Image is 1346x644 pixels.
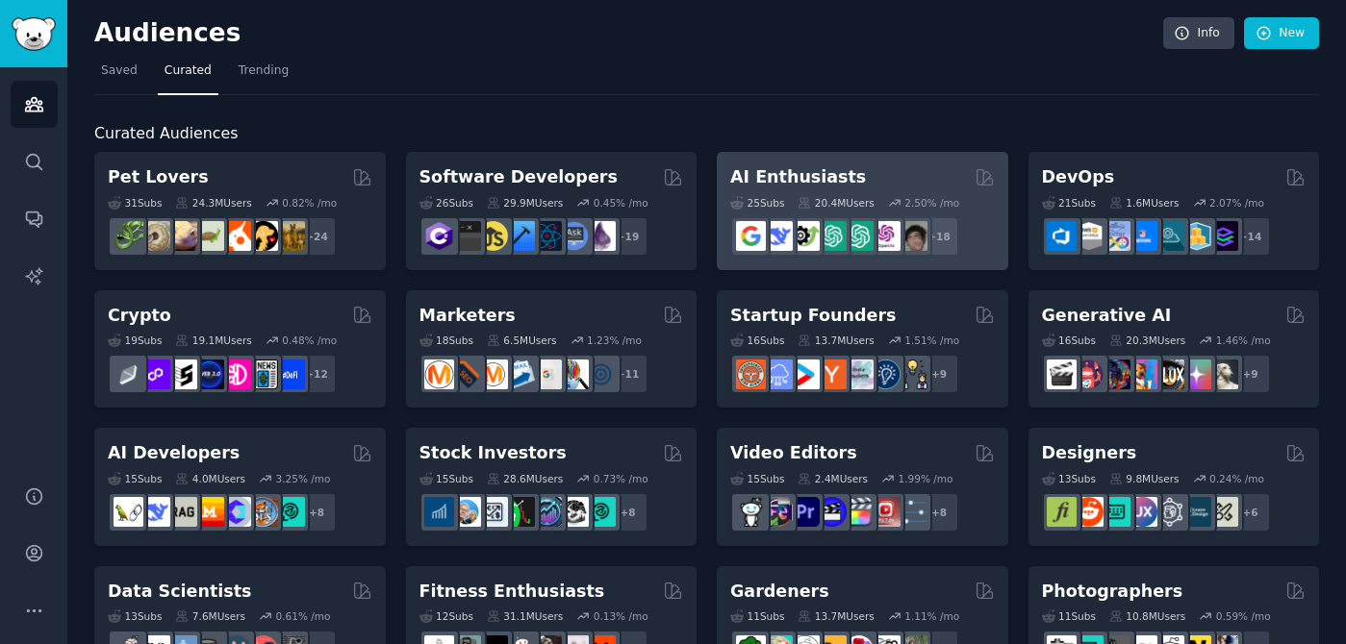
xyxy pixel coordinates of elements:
[1109,334,1185,347] div: 20.3M Users
[1109,196,1180,210] div: 1.6M Users
[1042,196,1096,210] div: 21 Sub s
[899,472,953,485] div: 1.99 % /mo
[94,18,1163,49] h2: Audiences
[798,472,868,485] div: 2.4M Users
[1216,334,1271,347] div: 1.46 % /mo
[586,497,616,527] img: technicalanalysis
[594,472,648,485] div: 0.73 % /mo
[478,221,508,251] img: learnjavascript
[1216,609,1271,623] div: 0.59 % /mo
[532,221,562,251] img: reactnative
[221,221,251,251] img: cockatiel
[871,359,901,389] img: Entrepreneurship
[817,359,847,389] img: ycombinator
[1163,17,1234,50] a: Info
[904,196,959,210] div: 2.50 % /mo
[194,359,224,389] img: web3
[1101,221,1130,251] img: Docker_DevOps
[505,359,535,389] img: Emailmarketing
[898,359,927,389] img: growmybusiness
[1181,221,1211,251] img: aws_cdk
[175,334,251,347] div: 19.1M Users
[194,221,224,251] img: turtle
[790,359,820,389] img: startup
[730,196,784,210] div: 25 Sub s
[175,472,245,485] div: 4.0M Users
[1042,165,1115,189] h2: DevOps
[487,196,563,210] div: 29.9M Users
[419,441,567,465] h2: Stock Investors
[559,221,589,251] img: AskComputerScience
[424,359,454,389] img: content_marketing
[559,497,589,527] img: swingtrading
[1209,196,1264,210] div: 2.07 % /mo
[505,497,535,527] img: Trading
[140,221,170,251] img: ballpython
[730,441,857,465] h2: Video Editors
[730,580,829,604] h2: Gardeners
[1047,497,1077,527] img: typography
[763,359,793,389] img: SaaS
[1128,221,1157,251] img: DevOpsLinks
[1231,216,1271,257] div: + 14
[586,221,616,251] img: elixir
[140,359,170,389] img: 0xPolygon
[587,334,642,347] div: 1.23 % /mo
[763,221,793,251] img: DeepSeek
[108,472,162,485] div: 15 Sub s
[730,304,896,328] h2: Startup Founders
[763,497,793,527] img: editors
[108,304,171,328] h2: Crypto
[419,472,473,485] div: 15 Sub s
[419,304,516,328] h2: Marketers
[919,216,959,257] div: + 18
[1042,472,1096,485] div: 13 Sub s
[871,497,901,527] img: Youtubevideo
[730,165,866,189] h2: AI Enthusiasts
[108,196,162,210] div: 31 Sub s
[904,334,959,347] div: 1.51 % /mo
[451,497,481,527] img: ValueInvesting
[844,221,874,251] img: chatgpt_prompts_
[730,472,784,485] div: 15 Sub s
[276,472,331,485] div: 3.25 % /mo
[419,196,473,210] div: 26 Sub s
[1101,359,1130,389] img: deepdream
[1101,497,1130,527] img: UI_Design
[1042,334,1096,347] div: 16 Sub s
[296,216,337,257] div: + 24
[1042,441,1137,465] h2: Designers
[1074,359,1104,389] img: dalle2
[419,609,473,623] div: 12 Sub s
[898,221,927,251] img: ArtificalIntelligence
[487,609,563,623] div: 31.1M Users
[108,609,162,623] div: 13 Sub s
[1128,497,1157,527] img: UXDesign
[798,196,874,210] div: 20.4M Users
[919,354,959,394] div: + 9
[608,354,648,394] div: + 11
[275,359,305,389] img: defi_
[1155,221,1184,251] img: platformengineering
[451,221,481,251] img: software
[790,221,820,251] img: AItoolsCatalog
[1047,221,1077,251] img: azuredevops
[736,497,766,527] img: gopro
[248,221,278,251] img: PetAdvice
[559,359,589,389] img: MarketingResearch
[248,359,278,389] img: CryptoNews
[798,334,874,347] div: 13.7M Users
[419,580,605,604] h2: Fitness Enthusiasts
[94,122,238,146] span: Curated Audiences
[296,492,337,533] div: + 8
[730,609,784,623] div: 11 Sub s
[1208,497,1238,527] img: UX_Design
[424,221,454,251] img: csharp
[532,497,562,527] img: StocksAndTrading
[904,609,959,623] div: 1.11 % /mo
[221,359,251,389] img: defiblockchain
[12,17,56,51] img: GummySearch logo
[1244,17,1319,50] a: New
[221,497,251,527] img: OpenSourceAI
[608,492,648,533] div: + 8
